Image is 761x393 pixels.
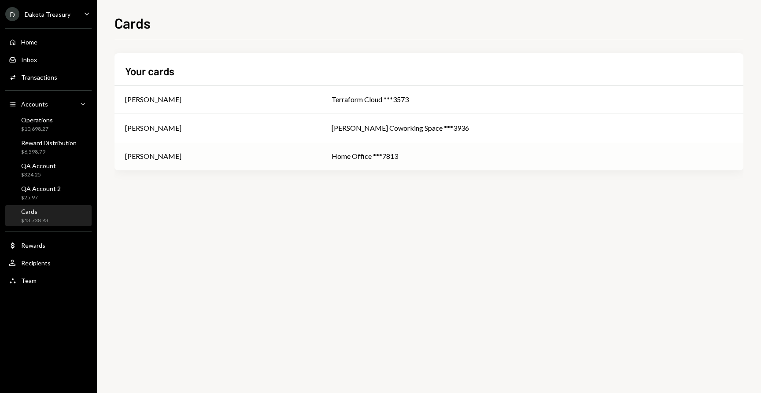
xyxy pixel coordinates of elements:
[21,194,61,202] div: $25.97
[5,182,92,203] a: QA Account 2$25.97
[125,64,174,78] h2: Your cards
[21,259,51,267] div: Recipients
[21,242,45,249] div: Rewards
[332,94,733,105] div: Terraform Cloud ***3573
[5,272,92,288] a: Team
[5,205,92,226] a: Cards$13,738.83
[125,123,181,133] div: [PERSON_NAME]
[125,94,181,105] div: [PERSON_NAME]
[5,255,92,271] a: Recipients
[21,217,48,224] div: $13,738.83
[21,73,57,81] div: Transactions
[21,38,37,46] div: Home
[21,148,77,156] div: $6,598.79
[5,96,92,112] a: Accounts
[5,159,92,180] a: QA Account$324.25
[5,69,92,85] a: Transactions
[21,208,48,215] div: Cards
[125,151,181,162] div: [PERSON_NAME]
[21,56,37,63] div: Inbox
[332,151,733,162] div: Home Office ***7813
[5,237,92,253] a: Rewards
[5,7,19,21] div: D
[21,125,53,133] div: $10,698.27
[5,114,92,135] a: Operations$10,698.27
[21,185,61,192] div: QA Account 2
[25,11,70,18] div: Dakota Treasury
[5,34,92,50] a: Home
[115,14,151,32] h1: Cards
[21,277,37,284] div: Team
[5,51,92,67] a: Inbox
[21,171,56,179] div: $324.25
[21,139,77,147] div: Reward Distribution
[21,100,48,108] div: Accounts
[21,162,56,169] div: QA Account
[5,136,92,158] a: Reward Distribution$6,598.79
[332,123,733,133] div: [PERSON_NAME] Coworking Space ***3936
[21,116,53,124] div: Operations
